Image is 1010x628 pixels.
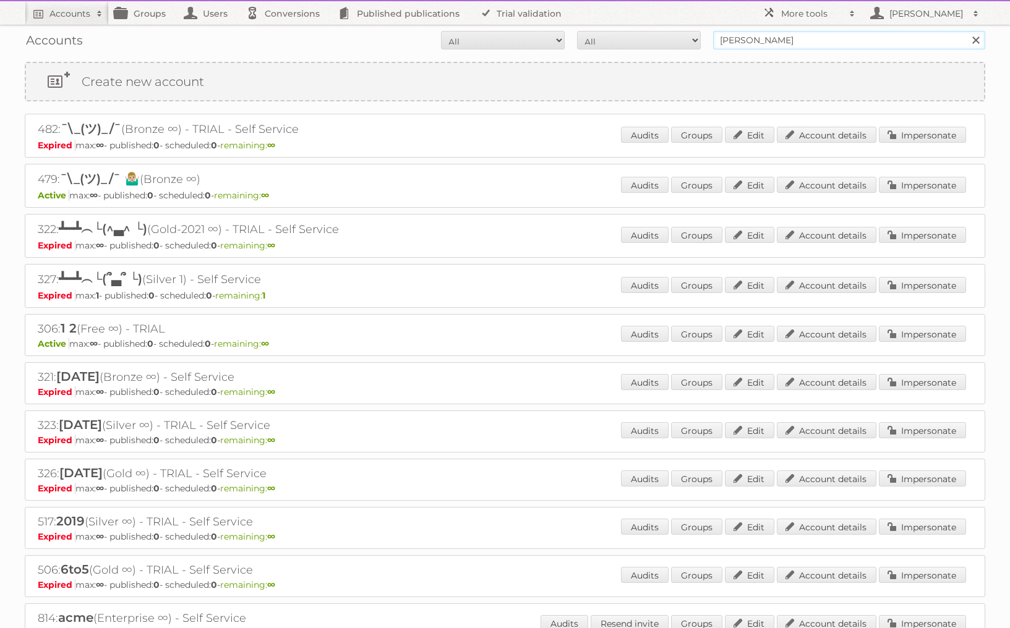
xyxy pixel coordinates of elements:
[879,326,966,342] a: Impersonate
[211,140,217,151] strong: 0
[38,240,75,251] span: Expired
[214,190,269,201] span: remaining:
[153,483,160,494] strong: 0
[38,290,75,301] span: Expired
[96,579,104,590] strong: ∞
[153,240,160,251] strong: 0
[90,338,98,349] strong: ∞
[38,221,471,239] h2: 322: (Gold-2021 ∞) - TRIAL - Self Service
[879,177,966,193] a: Impersonate
[38,483,75,494] span: Expired
[205,190,211,201] strong: 0
[153,386,160,397] strong: 0
[725,227,774,243] a: Edit
[38,338,69,349] span: Active
[267,435,275,446] strong: ∞
[220,483,275,494] span: remaining:
[96,435,104,446] strong: ∞
[261,338,269,349] strong: ∞
[38,190,972,201] p: max: - published: - scheduled: -
[671,470,722,486] a: Groups
[96,483,104,494] strong: ∞
[38,121,471,138] h2: 482: (Bronze ∞) - TRIAL - Self Service
[879,277,966,293] a: Impersonate
[671,277,722,293] a: Groups
[38,610,471,626] h2: 814: (Enterprise ∞) - Self Service
[153,579,160,590] strong: 0
[777,422,876,438] a: Account details
[220,531,275,542] span: remaining:
[621,127,669,143] a: Audits
[777,326,876,342] a: Account details
[38,140,75,151] span: Expired
[777,519,876,535] a: Account details
[671,374,722,390] a: Groups
[109,1,178,25] a: Groups
[147,338,153,349] strong: 0
[38,417,471,433] h2: 323: (Silver ∞) - TRIAL - Self Service
[240,1,332,25] a: Conversions
[96,240,104,251] strong: ∞
[205,338,211,349] strong: 0
[59,271,142,286] span: ┻━┻︵└(՞▃՞ └)
[211,240,217,251] strong: 0
[671,567,722,583] a: Groups
[211,579,217,590] strong: 0
[621,519,669,535] a: Audits
[211,435,217,446] strong: 0
[777,470,876,486] a: Account details
[153,531,160,542] strong: 0
[267,579,275,590] strong: ∞
[879,422,966,438] a: Impersonate
[38,531,972,542] p: max: - published: - scheduled: -
[472,1,574,25] a: Trial validation
[220,435,275,446] span: remaining:
[267,386,275,397] strong: ∞
[621,470,669,486] a: Audits
[214,338,269,349] span: remaining:
[38,321,471,337] h2: 306: (Free ∞) - TRIAL
[777,177,876,193] a: Account details
[148,290,155,301] strong: 0
[220,140,275,151] span: remaining:
[332,1,472,25] a: Published publications
[38,531,75,542] span: Expired
[671,177,722,193] a: Groups
[879,127,966,143] a: Impersonate
[56,514,85,528] span: 2019
[38,338,972,349] p: max: - published: - scheduled: -
[621,326,669,342] a: Audits
[262,290,265,301] strong: 1
[725,177,774,193] a: Edit
[777,127,876,143] a: Account details
[621,277,669,293] a: Audits
[220,579,275,590] span: remaining:
[38,190,69,201] span: Active
[38,579,972,590] p: max: - published: - scheduled: -
[725,519,774,535] a: Edit
[60,171,140,186] span: ¯\_(ツ)_/¯ 🤷🏼‍♂️
[38,240,972,251] p: max: - published: - scheduled: -
[756,1,862,25] a: More tools
[781,7,843,20] h2: More tools
[725,277,774,293] a: Edit
[38,271,471,289] h2: 327: (Silver 1) - Self Service
[49,7,90,20] h2: Accounts
[96,386,104,397] strong: ∞
[777,277,876,293] a: Account details
[56,369,100,384] span: [DATE]
[147,190,153,201] strong: 0
[61,321,77,336] span: 1 2
[777,227,876,243] a: Account details
[621,567,669,583] a: Audits
[61,121,121,136] span: ¯\_(ツ)_/¯
[153,435,160,446] strong: 0
[777,567,876,583] a: Account details
[211,386,217,397] strong: 0
[38,140,972,151] p: max: - published: - scheduled: -
[671,519,722,535] a: Groups
[671,326,722,342] a: Groups
[879,470,966,486] a: Impersonate
[267,483,275,494] strong: ∞
[59,221,147,236] span: ┻━┻︵└(^▃^ └)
